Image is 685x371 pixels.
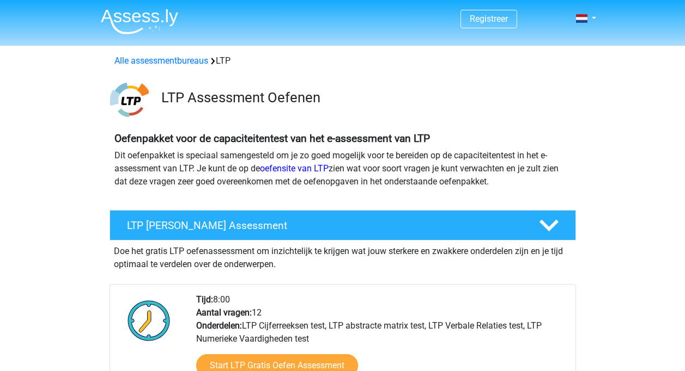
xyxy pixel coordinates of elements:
[196,320,242,331] b: Onderdelen:
[161,89,567,106] h3: LTP Assessment Oefenen
[101,9,178,34] img: Assessly
[470,14,508,24] a: Registreer
[110,54,575,67] div: LTP
[114,149,571,188] p: Dit oefenpakket is speciaal samengesteld om je zo goed mogelijk voor te bereiden op de capaciteit...
[114,55,208,66] a: Alle assessmentbureaus
[196,307,252,318] b: Aantal vragen:
[114,132,430,145] b: Oefenpakket voor de capaciteitentest van het e-assessment van LTP
[260,163,329,174] a: oefensite van LTP
[105,210,580,240] a: LTP [PERSON_NAME] Assessment
[122,293,177,348] img: Klok
[196,294,213,305] b: Tijd:
[127,219,522,232] h4: LTP [PERSON_NAME] Assessment
[110,240,576,271] div: Doe het gratis LTP oefenassessment om inzichtelijk te krijgen wat jouw sterkere en zwakkere onder...
[110,81,149,119] img: ltp.png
